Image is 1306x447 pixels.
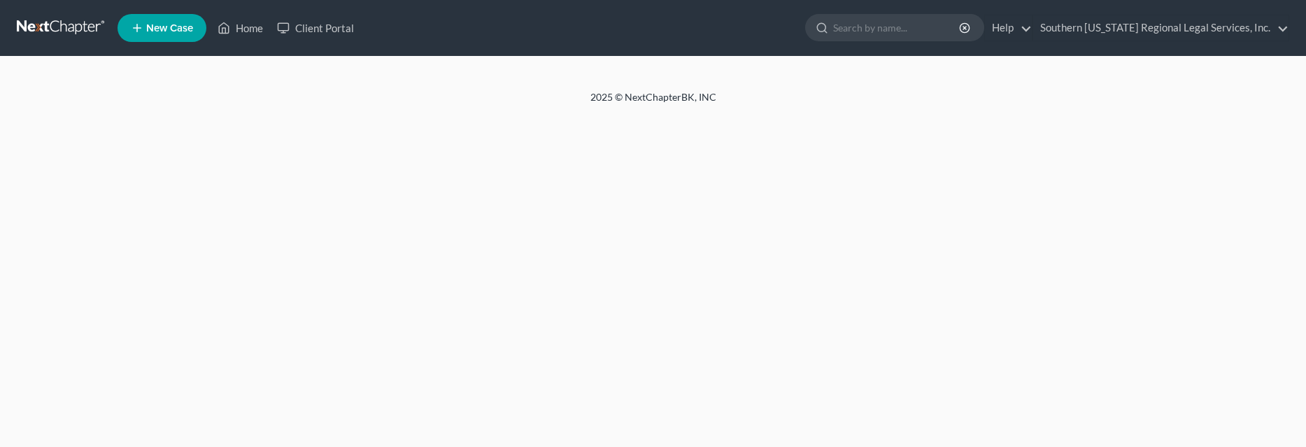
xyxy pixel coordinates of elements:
[985,15,1032,41] a: Help
[211,15,270,41] a: Home
[1033,15,1289,41] a: Southern [US_STATE] Regional Legal Services, Inc.
[270,15,361,41] a: Client Portal
[146,23,193,34] span: New Case
[833,15,961,41] input: Search by name...
[255,90,1052,115] div: 2025 © NextChapterBK, INC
